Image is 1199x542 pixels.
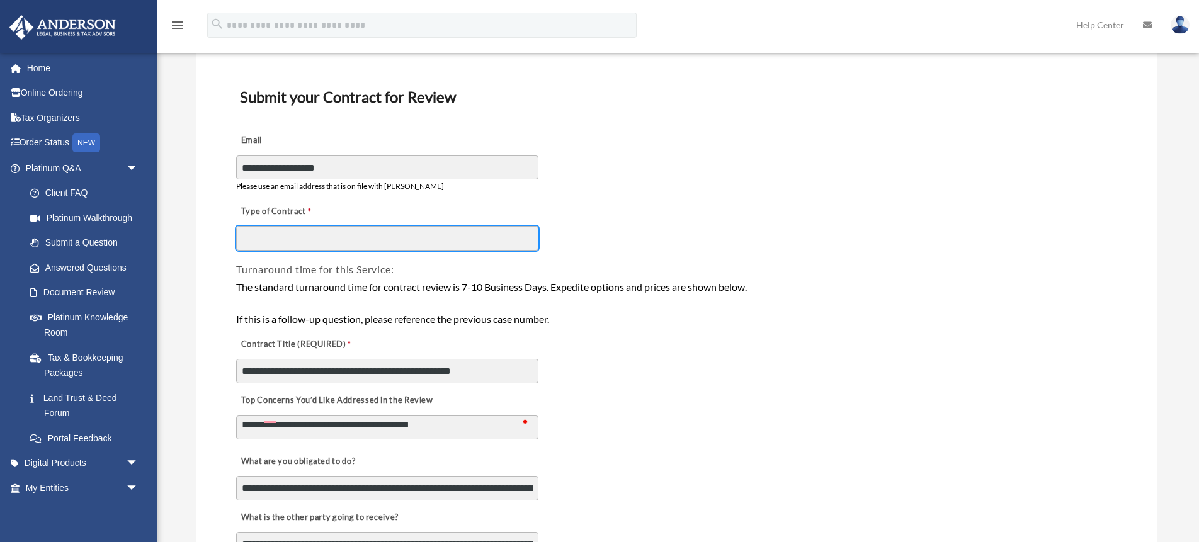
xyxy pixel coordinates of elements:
i: search [210,17,224,31]
span: arrow_drop_down [126,155,151,181]
a: menu [170,22,185,33]
a: Digital Productsarrow_drop_down [9,451,157,476]
a: Land Trust & Deed Forum [18,385,157,426]
span: arrow_drop_down [126,475,151,501]
label: Email [236,132,362,150]
a: Tax & Bookkeeping Packages [18,345,157,385]
img: Anderson Advisors Platinum Portal [6,15,120,40]
a: Portal Feedback [18,426,157,451]
div: NEW [72,133,100,152]
span: Please use an email address that is on file with [PERSON_NAME] [236,181,444,191]
label: Type of Contract [236,203,362,220]
label: Top Concerns You’d Like Addressed in the Review [236,392,436,409]
a: Client FAQ [18,181,157,206]
i: menu [170,18,185,33]
label: What are you obligated to do? [236,453,362,470]
div: The standard turnaround time for contract review is 7-10 Business Days. Expedite options and pric... [236,279,1117,327]
textarea: To enrich screen reader interactions, please activate Accessibility in Grammarly extension settings [236,415,538,439]
a: Answered Questions [18,255,157,280]
a: Tax Organizers [9,105,157,130]
h3: Submit your Contract for Review [235,84,1118,110]
a: Platinum Walkthrough [18,205,157,230]
img: User Pic [1171,16,1190,34]
a: Submit a Question [18,230,157,256]
a: Document Review [18,280,151,305]
label: What is the other party going to receive? [236,509,402,526]
span: Turnaround time for this Service: [236,263,394,275]
a: Online Ordering [9,81,157,106]
a: Platinum Q&Aarrow_drop_down [9,155,157,181]
a: Order StatusNEW [9,130,157,156]
a: My Entitiesarrow_drop_down [9,475,157,500]
span: arrow_drop_down [126,451,151,477]
label: Contract Title (REQUIRED) [236,336,362,353]
a: Platinum Knowledge Room [18,305,157,345]
a: Home [9,55,157,81]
